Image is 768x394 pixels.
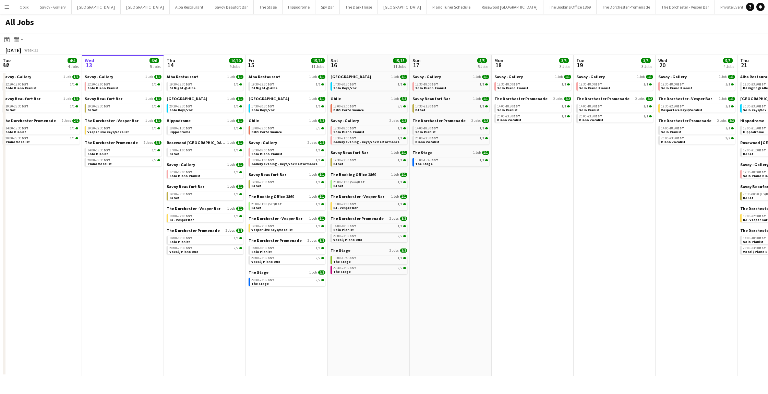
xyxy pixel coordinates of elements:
span: 1/1 [480,83,484,86]
a: Savoy - Gallery1 Job1/1 [494,74,571,79]
a: Savoy - Gallery1 Job1/1 [412,74,489,79]
button: The Booking Office 1869 [543,0,597,14]
span: 1/1 [316,83,321,86]
div: [GEOGRAPHIC_DATA]1 Job1/120:30-23:30BST1/1Solo Keys/Vox [167,96,243,118]
span: DJ Night @ Alba [251,86,277,90]
span: 2 Jobs [471,119,481,123]
span: 1/1 [70,137,75,140]
a: Savoy - Gallery2 Jobs2/2 [331,118,407,123]
span: 12:30-18:00 [415,83,438,86]
span: 17:30-20:30 [333,83,356,86]
span: 1/1 [728,75,735,79]
span: Solo Keys/Vox [169,108,193,112]
a: 20:30-23:30BST1/1Solo Keys/Vox [169,104,242,112]
div: The Dorchester Promenade2 Jobs2/214:00-18:30BST1/1Solo Pianist20:00-23:30BST1/1Piano Vocalist [3,118,80,146]
span: 2/2 [72,119,80,123]
span: Vesper Live Keys/Vocalist [661,108,703,112]
button: The Dorchester Promenade [597,0,656,14]
span: BST [513,82,520,86]
span: 14:00-18:30 [661,127,684,130]
span: BST [267,104,274,108]
span: 17:30-20:30 [251,105,274,108]
div: Savoy Beaufort Bar1 Job1/119:30-23:30BST1/1DJ Set [85,96,161,118]
span: 2/2 [482,119,489,123]
span: Piano Vocalist [497,118,521,122]
span: 1 Job [719,97,727,101]
span: 1 Job [555,75,563,79]
a: 14:00-18:30BST1/1Solo Pianist [497,104,570,112]
span: BST [185,126,192,130]
a: Savoy - Gallery1 Job1/1 [576,74,653,79]
a: Savoy Beaufort Bar1 Job1/1 [412,96,489,101]
button: [GEOGRAPHIC_DATA] [378,0,427,14]
button: The Dark Horse [340,0,378,14]
a: [GEOGRAPHIC_DATA]1 Job1/1 [331,74,407,79]
span: Savoy Beaufort Bar [85,96,122,101]
span: 19:30-22:30 [661,105,684,108]
a: 18:00-21:30BST1/1Hippodrome [169,126,242,134]
span: BST [22,136,28,140]
span: 1/1 [234,105,239,108]
span: 2 Jobs [717,119,727,123]
span: 18:00-23:00 [333,105,356,108]
span: 18:30-21:00 [333,137,356,140]
span: 3/3 [398,105,403,108]
span: 1/1 [72,97,80,101]
span: Solo Piano Pianist [661,86,692,90]
span: Hippodrome [167,118,191,123]
span: 19:30-23:30 [251,83,274,86]
span: BST [595,104,602,108]
span: BST [677,82,684,86]
a: Savoy - Gallery1 Job1/1 [658,74,735,79]
span: The Dorchester - Vesper Bar [85,118,139,123]
span: 1/1 [236,97,243,101]
span: The Dorchester - Vesper Bar [658,96,712,101]
span: BST [431,104,438,108]
span: BST [759,104,766,108]
button: Rosewood [GEOGRAPHIC_DATA] [476,0,543,14]
a: 18:30-21:00BST1/1Gallery Evening - Keys/Vox Performance [333,136,406,144]
span: 1/1 [480,105,484,108]
span: DJ Set [5,108,16,112]
span: 12:30-18:00 [5,83,28,86]
div: Savoy - Gallery1 Job1/112:30-18:00BST1/1Solo Piano Pianist [576,74,653,96]
span: 1/1 [562,83,566,86]
span: 2 Jobs [553,97,563,101]
span: BST [267,126,274,130]
span: Alba Restaurant [249,74,280,79]
span: 1/1 [316,105,321,108]
a: 12:30-18:00BST1/1Solo Piano Pianist [87,82,160,90]
div: Savoy - Gallery1 Job1/112:30-18:00BST1/1Solo Piano Pianist [658,74,735,96]
a: 19:30-23:30BST1/1DJ Night @ Alba [251,82,324,90]
span: 1/1 [70,127,75,130]
span: Hippodrome [169,130,190,134]
span: 1/1 [400,75,407,79]
span: Solo Piano Pianist [579,86,610,90]
span: 1/1 [234,83,239,86]
span: 1/1 [152,127,157,130]
span: 1/1 [482,97,489,101]
div: The Dorchester - Vesper Bar1 Job1/119:30-22:30BST1/1Vesper Live Keys/Vocalist [658,96,735,118]
span: 1 Job [391,75,399,79]
span: 1/1 [482,75,489,79]
a: 18:00-23:00BST3/3DUO Performance [251,126,324,134]
span: 20:00-23:30 [5,137,28,140]
span: 19:30-23:30 [5,105,28,108]
span: Savoy - Gallery [331,118,359,123]
div: Savoy - Gallery2 Jobs2/212:30-18:00BST1/1Solo Piano Pianist18:30-21:00BST1/1Gallery Evening - Key... [331,118,407,150]
span: Solo Pianist [5,130,26,134]
span: Alba Restaurant [167,74,198,79]
button: Oblix [14,0,34,14]
span: 1 Job [309,75,317,79]
span: Savoy - Gallery [412,74,441,79]
button: Savoy - Gallery [34,0,72,14]
span: 1/1 [725,83,730,86]
span: 3/3 [400,97,407,101]
a: The Dorchester Promenade2 Jobs2/2 [494,96,571,101]
span: Savoy - Gallery [494,74,523,79]
span: 12:30-18:00 [87,83,110,86]
span: Oblix [249,118,259,123]
div: Alba Restaurant1 Job1/119:30-23:30BST1/1DJ Night @ Alba [167,74,243,96]
span: 19:30-23:30 [743,83,766,86]
div: Oblix1 Job3/318:00-23:00BST3/3DUO Performance [331,96,407,118]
